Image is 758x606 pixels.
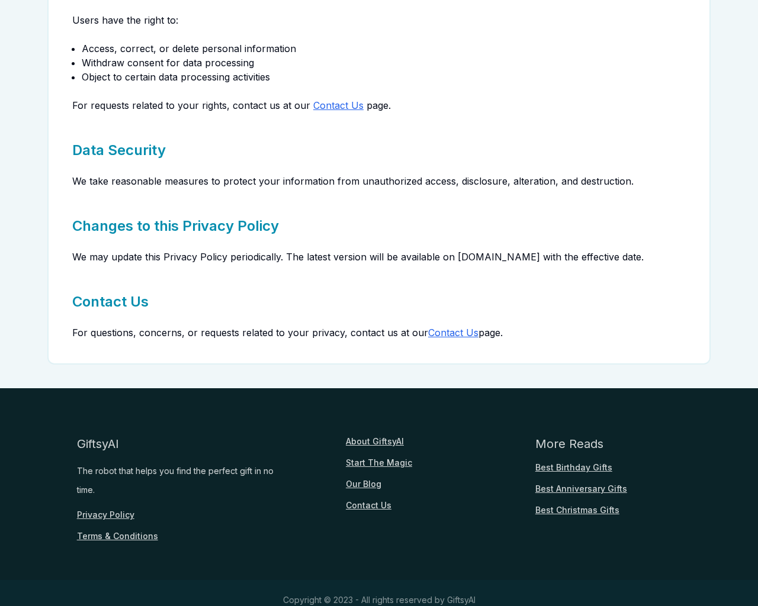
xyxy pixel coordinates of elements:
[77,436,119,452] div: GiftsyAI
[535,436,603,452] div: More Reads
[535,504,619,516] a: Best Christmas Gifts
[77,462,277,499] div: The robot that helps you find the perfect gift in no time.
[72,250,686,264] p: We may update this Privacy Policy periodically. The latest version will be available on [DOMAIN_N...
[72,325,686,340] p: For questions, concerns, or requests related to your privacy, contact us at our page.
[72,127,686,160] h2: Data Security
[313,99,364,111] a: Contact Us
[535,483,627,495] a: Best Anniversary Gifts
[346,478,381,490] a: Our Blog
[82,56,686,70] li: Withdraw consent for data processing
[72,13,686,27] p: Users have the right to:
[72,278,686,311] h2: Contact Us
[77,530,158,542] a: Terms & Conditions
[72,202,686,236] h2: Changes to this Privacy Policy
[428,327,478,339] a: Contact Us
[82,41,686,56] li: Access, correct, or delete personal information
[535,462,612,473] a: Best Birthday Gifts
[82,70,686,84] li: Object to certain data processing activities
[346,499,391,511] a: Contact Us
[72,174,686,188] p: We take reasonable measures to protect your information from unauthorized access, disclosure, alt...
[346,436,404,447] a: About GiftsyAI
[72,98,686,112] p: For requests related to your rights, contact us at our page.
[77,509,134,521] a: Privacy Policy
[346,457,412,469] a: Start The Magic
